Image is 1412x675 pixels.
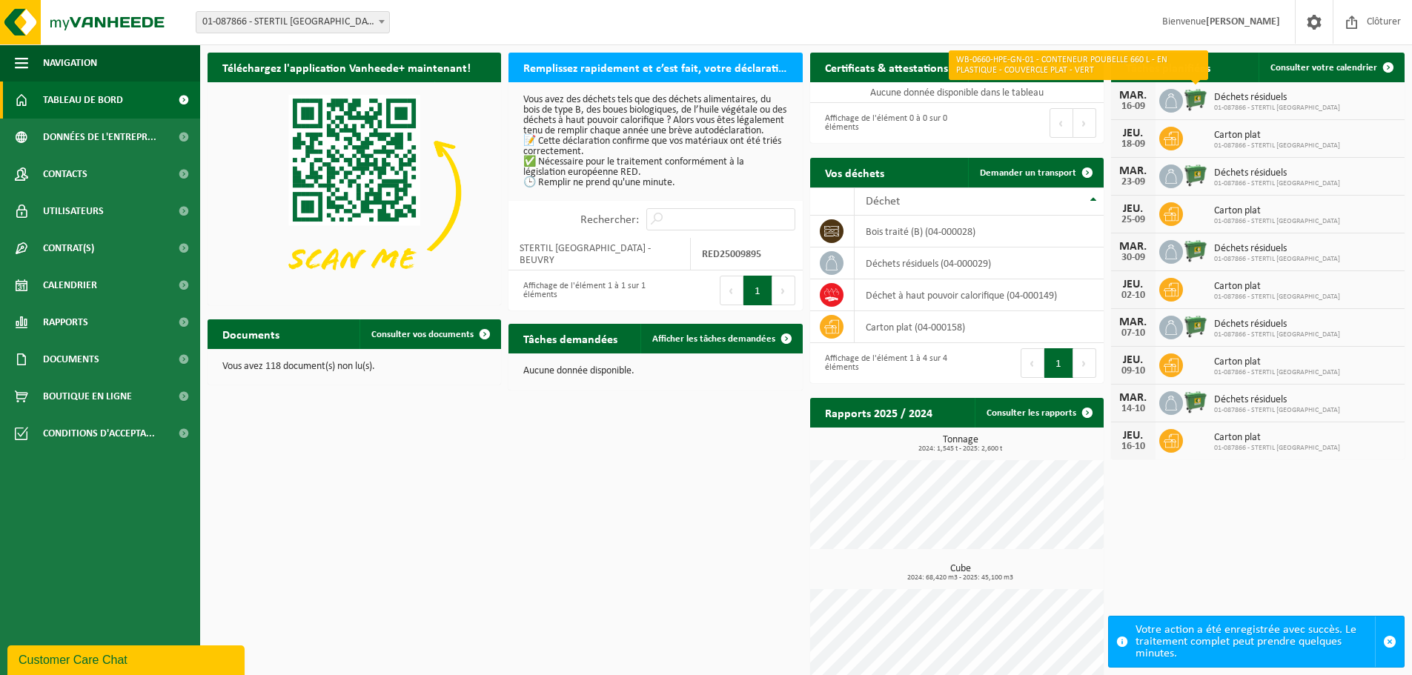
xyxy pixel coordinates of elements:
[1118,127,1148,139] div: JEU.
[43,267,97,304] span: Calendrier
[1214,319,1340,330] span: Déchets résiduels
[1206,16,1280,27] strong: [PERSON_NAME]
[980,168,1076,178] span: Demander un transport
[818,347,949,379] div: Affichage de l'élément 1 à 4 sur 4 éléments
[1050,108,1073,138] button: Previous
[43,304,88,341] span: Rapports
[1136,616,1375,667] div: Votre action a été enregistrée avec succès. Le traitement complet peut prendre quelques minutes.
[810,398,947,427] h2: Rapports 2025 / 2024
[1214,368,1340,377] span: 01-087866 - STERTIL [GEOGRAPHIC_DATA]
[1021,348,1044,378] button: Previous
[855,247,1104,279] td: déchets résiduels (04-000029)
[1118,366,1148,376] div: 09-10
[1118,215,1148,225] div: 25-09
[810,158,899,187] h2: Vos déchets
[208,53,485,82] h2: Téléchargez l'application Vanheede+ maintenant!
[43,230,94,267] span: Contrat(s)
[1183,162,1208,187] img: WB-0660-HPE-GN-01
[43,156,87,193] span: Contacts
[43,44,97,82] span: Navigation
[508,238,690,270] td: STERTIL [GEOGRAPHIC_DATA] - BEUVRY
[580,214,639,226] label: Rechercher:
[772,276,795,305] button: Next
[371,330,474,339] span: Consulter vos documents
[640,324,801,353] a: Afficher les tâches demandées
[1214,432,1340,444] span: Carton plat
[508,53,802,82] h2: Remplissez rapidement et c’est fait, votre déclaration RED pour 2025
[743,276,772,305] button: 1
[43,193,104,230] span: Utilisateurs
[1214,205,1340,217] span: Carton plat
[818,435,1104,453] h3: Tonnage
[1214,406,1340,415] span: 01-087866 - STERTIL [GEOGRAPHIC_DATA]
[222,362,486,372] p: Vous avez 118 document(s) non lu(s).
[1214,179,1340,188] span: 01-087866 - STERTIL [GEOGRAPHIC_DATA]
[720,276,743,305] button: Previous
[516,274,648,307] div: Affichage de l'élément 1 à 1 sur 1 éléments
[1214,356,1340,368] span: Carton plat
[866,196,900,207] span: Déchet
[1214,255,1340,264] span: 01-087866 - STERTIL [GEOGRAPHIC_DATA]
[1214,444,1340,453] span: 01-087866 - STERTIL [GEOGRAPHIC_DATA]
[1118,430,1148,442] div: JEU.
[1183,389,1208,414] img: WB-0660-HPE-GN-01
[1214,130,1340,142] span: Carton plat
[1214,217,1340,226] span: 01-087866 - STERTIL [GEOGRAPHIC_DATA]
[1183,87,1208,112] img: WB-0660-HPE-GN-01
[1214,394,1340,406] span: Déchets résiduels
[208,319,294,348] h2: Documents
[980,63,1076,73] span: Consulter vos certificats
[1183,313,1208,339] img: WB-0660-HPE-GN-01
[1118,316,1148,328] div: MAR.
[523,366,787,376] p: Aucune donnée disponible.
[43,82,123,119] span: Tableau de bord
[855,216,1104,247] td: bois traité (B) (04-000028)
[1073,108,1096,138] button: Next
[1118,290,1148,301] div: 02-10
[1044,348,1073,378] button: 1
[1118,102,1148,112] div: 16-09
[1111,53,1225,82] h2: Tâches planifiées
[1259,53,1403,82] a: Consulter votre calendrier
[1214,142,1340,150] span: 01-087866 - STERTIL [GEOGRAPHIC_DATA]
[1118,203,1148,215] div: JEU.
[43,341,99,378] span: Documents
[1214,167,1340,179] span: Déchets résiduels
[968,53,1102,82] a: Consulter vos certificats
[1118,404,1148,414] div: 14-10
[43,415,155,452] span: Conditions d'accepta...
[1214,293,1340,302] span: 01-087866 - STERTIL [GEOGRAPHIC_DATA]
[1214,330,1340,339] span: 01-087866 - STERTIL [GEOGRAPHIC_DATA]
[1214,92,1340,104] span: Déchets résiduels
[1214,104,1340,113] span: 01-087866 - STERTIL [GEOGRAPHIC_DATA]
[196,12,389,33] span: 01-087866 - STERTIL FRANCE - BEUVRY
[1118,241,1148,253] div: MAR.
[1118,392,1148,404] div: MAR.
[43,119,156,156] span: Données de l'entrepr...
[818,564,1104,582] h3: Cube
[855,279,1104,311] td: déchet à haut pouvoir calorifique (04-000149)
[523,95,787,188] p: Vous avez des déchets tels que des déchets alimentaires, du bois de type B, des boues biologiques...
[818,445,1104,453] span: 2024: 1,545 t - 2025: 2,600 t
[196,11,390,33] span: 01-087866 - STERTIL FRANCE - BEUVRY
[1118,90,1148,102] div: MAR.
[810,82,1104,103] td: Aucune donnée disponible dans le tableau
[818,574,1104,582] span: 2024: 68,420 m3 - 2025: 45,100 m3
[1183,238,1208,263] img: WB-0660-HPE-GN-01
[1118,139,1148,150] div: 18-09
[1118,442,1148,452] div: 16-10
[968,158,1102,187] a: Demander un transport
[43,378,132,415] span: Boutique en ligne
[1214,243,1340,255] span: Déchets résiduels
[1073,348,1096,378] button: Next
[1118,177,1148,187] div: 23-09
[1118,354,1148,366] div: JEU.
[975,398,1102,428] a: Consulter les rapports
[1118,328,1148,339] div: 07-10
[1214,281,1340,293] span: Carton plat
[359,319,500,349] a: Consulter vos documents
[208,82,501,302] img: Download de VHEPlus App
[818,107,949,139] div: Affichage de l'élément 0 à 0 sur 0 éléments
[7,642,248,675] iframe: chat widget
